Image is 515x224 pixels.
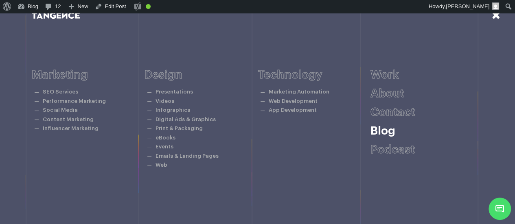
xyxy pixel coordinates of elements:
a: Events [156,144,173,149]
a: Content Marketing [43,117,94,122]
a: Presentations [156,89,193,94]
a: Videos [156,98,174,104]
a: Web [156,162,167,167]
a: Marketing Automation [269,89,329,94]
a: Influencer Marketing [43,126,99,131]
a: Digital Ads & Graphics [156,117,216,122]
a: eBooks [156,135,175,140]
a: About [370,88,404,99]
a: SEO Services [43,89,78,94]
a: Podcast [370,144,415,155]
a: Print & Packaging [156,126,203,131]
a: Performance Marketing [43,98,106,104]
h6: Technology [258,69,371,81]
a: App Development [269,107,317,113]
a: Work [370,69,399,80]
h6: Design [145,69,258,81]
a: Contact [370,107,415,118]
a: Blog [370,125,395,137]
a: Social Media [43,107,78,113]
h6: Marketing [32,69,145,81]
a: Emails & Landing Pages [156,153,219,159]
a: Infographics [156,107,190,113]
span: Chat Widget [489,198,511,220]
a: Web Development [269,98,318,104]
